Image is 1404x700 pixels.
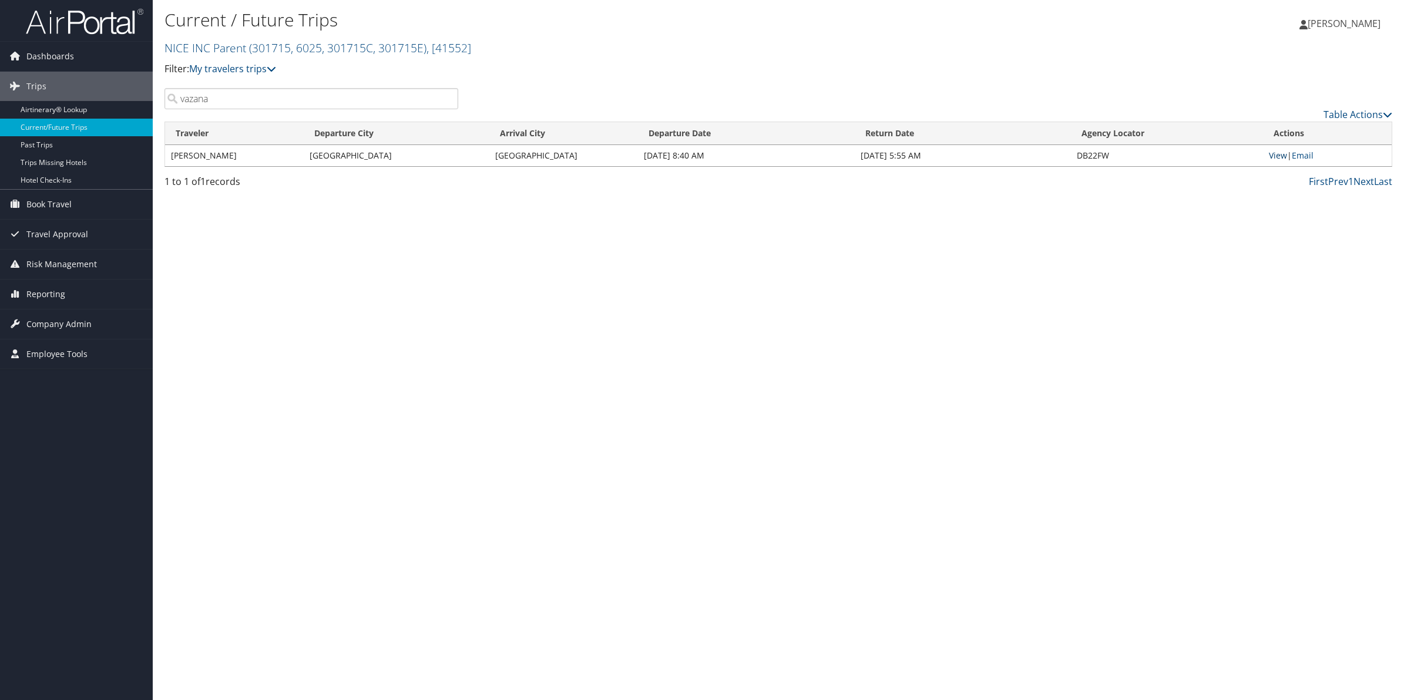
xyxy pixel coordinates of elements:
[855,145,1072,166] td: [DATE] 5:55 AM
[1328,175,1348,188] a: Prev
[164,40,471,56] a: NICE INC Parent
[26,72,46,101] span: Trips
[26,309,92,339] span: Company Admin
[304,122,489,145] th: Departure City: activate to sort column ascending
[26,339,88,369] span: Employee Tools
[304,145,489,166] td: [GEOGRAPHIC_DATA]
[638,122,855,145] th: Departure Date: activate to sort column descending
[1269,150,1287,161] a: View
[165,145,304,166] td: [PERSON_NAME]
[489,145,638,166] td: [GEOGRAPHIC_DATA]
[1292,150,1314,161] a: Email
[1374,175,1392,188] a: Last
[1308,17,1381,30] span: [PERSON_NAME]
[489,122,638,145] th: Arrival City: activate to sort column ascending
[638,145,855,166] td: [DATE] 8:40 AM
[855,122,1072,145] th: Return Date: activate to sort column ascending
[164,62,983,77] p: Filter:
[164,174,458,194] div: 1 to 1 of records
[165,122,304,145] th: Traveler: activate to sort column ascending
[26,280,65,309] span: Reporting
[1353,175,1374,188] a: Next
[426,40,471,56] span: , [ 41552 ]
[1324,108,1392,121] a: Table Actions
[26,8,143,35] img: airportal-logo.png
[1309,175,1328,188] a: First
[164,8,983,32] h1: Current / Future Trips
[1071,122,1263,145] th: Agency Locator: activate to sort column ascending
[26,190,72,219] span: Book Travel
[1299,6,1392,41] a: [PERSON_NAME]
[189,62,276,75] a: My travelers trips
[1348,175,1353,188] a: 1
[26,250,97,279] span: Risk Management
[1263,145,1392,166] td: |
[1071,145,1263,166] td: DB22FW
[249,40,426,56] span: ( 301715, 6025, 301715C, 301715E )
[26,42,74,71] span: Dashboards
[1263,122,1392,145] th: Actions
[26,220,88,249] span: Travel Approval
[200,175,206,188] span: 1
[164,88,458,109] input: Search Traveler or Arrival City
